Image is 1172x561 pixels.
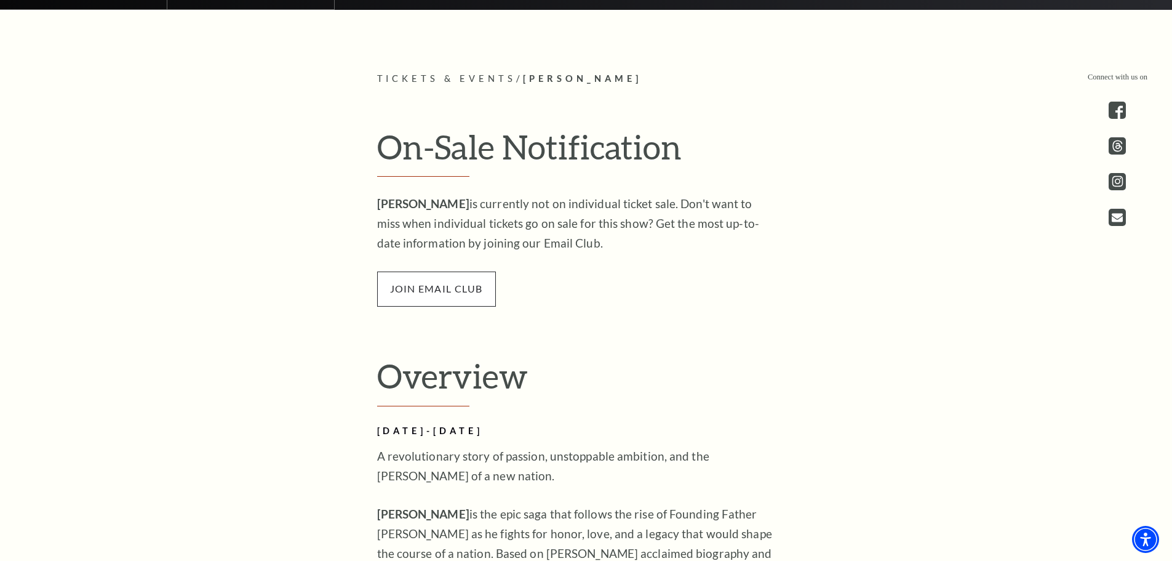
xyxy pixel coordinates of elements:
[377,281,496,295] a: join email club
[1088,71,1147,83] p: Connect with us on
[377,73,517,84] span: Tickets & Events
[377,196,469,211] strong: [PERSON_NAME]
[523,73,642,84] span: [PERSON_NAME]
[377,127,795,177] h2: On-Sale Notification
[377,424,777,439] h2: [DATE]-[DATE]
[377,71,795,87] p: /
[377,356,795,406] h2: Overview
[377,194,777,253] p: is currently not on individual ticket sale. Don't want to miss when individual tickets go on sale...
[377,272,496,306] span: join email club
[1109,137,1126,155] a: threads.com - open in a new tab
[377,446,777,486] p: A revolutionary story of passion, unstoppable ambition, and the [PERSON_NAME] of a new nation.
[1109,209,1126,226] a: Open this option - open in a new tab
[1109,173,1126,190] a: instagram - open in a new tab
[1109,102,1126,119] a: facebook - open in a new tab
[1132,526,1159,553] div: Accessibility Menu
[377,507,469,521] strong: [PERSON_NAME]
